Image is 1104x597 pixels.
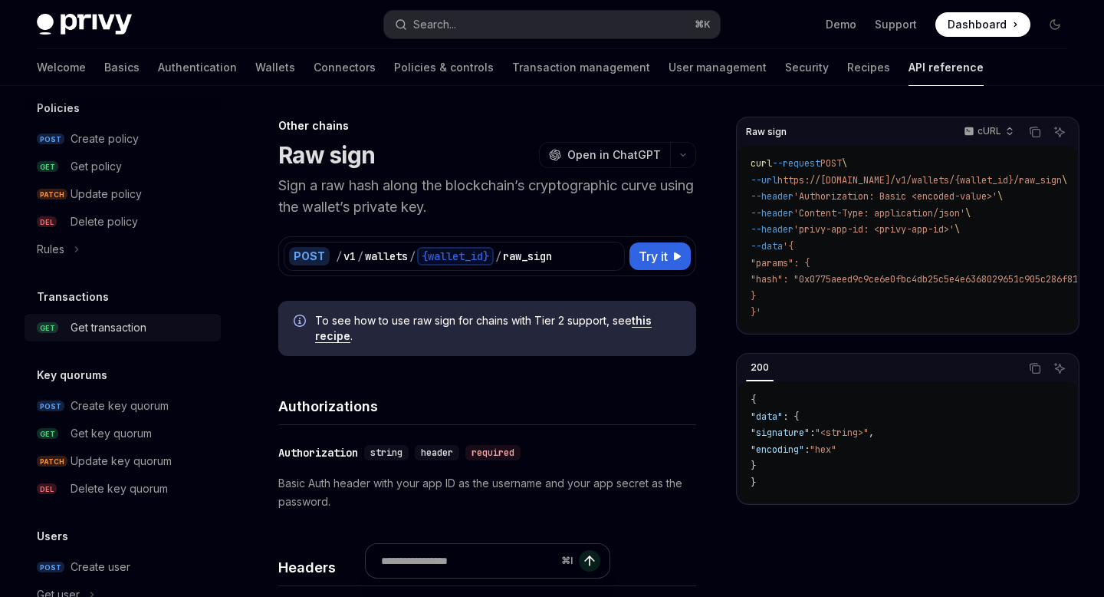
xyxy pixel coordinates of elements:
[751,460,756,472] span: }
[751,427,810,439] span: "signature"
[314,49,376,86] a: Connectors
[37,49,86,86] a: Welcome
[1025,358,1045,378] button: Copy the contents from the code block
[793,223,955,236] span: 'privy-app-id: <privy-app-id>'
[751,306,761,318] span: }'
[37,240,64,259] div: Rules
[25,208,221,236] a: DELDelete policy
[826,17,856,32] a: Demo
[669,49,767,86] a: User management
[751,411,783,423] span: "data"
[37,14,132,35] img: dark logo
[25,125,221,153] a: POSTCreate policy
[37,483,57,495] span: DEL
[71,397,169,415] div: Create key quorum
[37,527,68,546] h5: Users
[1025,122,1045,142] button: Copy the contents from the code block
[785,49,829,86] a: Security
[1050,122,1069,142] button: Ask AI
[997,190,1003,203] span: \
[935,12,1030,37] a: Dashboard
[751,290,756,302] span: }
[869,427,874,439] span: ,
[772,157,820,170] span: --request
[409,249,416,264] div: /
[810,444,836,456] span: "hex"
[746,126,787,138] span: Raw sign
[37,366,107,384] h5: Key quorums
[25,475,221,503] a: DELDelete key quorum
[25,553,221,581] a: POSTCreate user
[37,189,67,200] span: PATCH
[71,213,138,231] div: Delete policy
[278,474,696,511] p: Basic Auth header with your app ID as the username and your app secret as the password.
[71,157,122,176] div: Get policy
[751,240,783,252] span: --data
[695,18,711,31] span: ⌘ K
[503,249,552,264] div: raw_sign
[751,444,804,456] span: "encoding"
[25,236,221,263] button: Toggle Rules section
[37,428,58,440] span: GET
[978,125,1001,137] p: cURL
[278,118,696,134] div: Other chains
[909,49,984,86] a: API reference
[465,445,521,460] div: required
[25,392,221,420] a: POSTCreate key quorum
[255,49,295,86] a: Wallets
[37,401,64,412] span: POST
[751,207,793,219] span: --header
[278,175,696,218] p: Sign a raw hash along the blockchain’s cryptographic curve using the wallet’s private key.
[751,394,756,406] span: {
[820,157,842,170] span: POST
[847,49,890,86] a: Recipes
[394,49,494,86] a: Policies & controls
[512,49,650,86] a: Transaction management
[25,180,221,208] a: PATCHUpdate policy
[751,174,777,186] span: --url
[71,318,146,337] div: Get transaction
[37,562,64,573] span: POST
[539,142,670,168] button: Open in ChatGPT
[25,447,221,475] a: PATCHUpdate key quorum
[421,447,453,459] span: header
[413,15,456,34] div: Search...
[315,313,681,344] span: To see how to use raw sign for chains with Tier 2 support, see .
[71,558,130,576] div: Create user
[875,17,917,32] a: Support
[793,190,997,203] span: 'Authorization: Basic <encoded-value>'
[629,242,691,270] button: Try it
[25,420,221,447] a: GETGet key quorum
[343,249,356,264] div: v1
[71,424,152,443] div: Get key quorum
[417,247,494,266] div: {wallet_id}
[104,49,140,86] a: Basics
[289,247,330,266] div: POST
[495,249,501,264] div: /
[639,247,668,266] span: Try it
[1043,12,1067,37] button: Toggle dark mode
[370,447,402,459] span: string
[71,185,142,203] div: Update policy
[71,452,172,470] div: Update key quorum
[25,314,221,341] a: GETGet transaction
[278,445,358,460] div: Authorization
[579,550,600,572] button: Send message
[815,427,869,439] span: "<string>"
[71,480,168,498] div: Delete key quorum
[793,207,965,219] span: 'Content-Type: application/json'
[25,153,221,180] a: GETGet policy
[751,477,756,489] span: }
[336,249,342,264] div: /
[37,134,64,145] span: POST
[37,216,57,228] span: DEL
[777,174,1062,186] span: https://[DOMAIN_NAME]/v1/wallets/{wallet_id}/raw_sign
[37,456,67,467] span: PATCH
[567,147,661,163] span: Open in ChatGPT
[1050,358,1069,378] button: Ask AI
[751,257,810,269] span: "params": {
[365,249,408,264] div: wallets
[751,190,793,203] span: --header
[278,396,696,417] h4: Authorizations
[810,427,815,439] span: :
